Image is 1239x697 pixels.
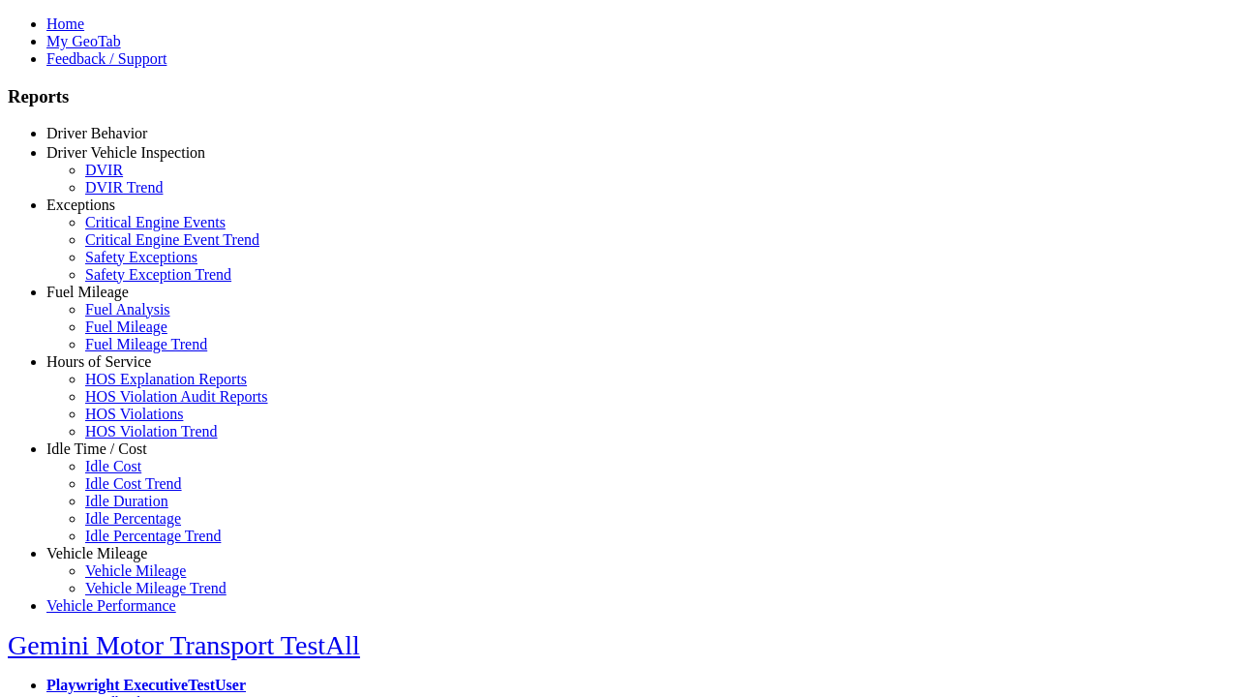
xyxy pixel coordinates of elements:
[85,266,231,283] a: Safety Exception Trend
[85,510,181,527] a: Idle Percentage
[8,630,360,660] a: Gemini Motor Transport TestAll
[85,214,226,230] a: Critical Engine Events
[85,528,221,544] a: Idle Percentage Trend
[46,144,205,161] a: Driver Vehicle Inspection
[46,125,147,141] a: Driver Behavior
[85,162,123,178] a: DVIR
[85,249,197,265] a: Safety Exceptions
[46,597,176,614] a: Vehicle Performance
[8,86,1231,107] h3: Reports
[85,562,186,579] a: Vehicle Mileage
[46,197,115,213] a: Exceptions
[46,50,166,67] a: Feedback / Support
[85,475,182,492] a: Idle Cost Trend
[46,545,147,561] a: Vehicle Mileage
[85,318,167,335] a: Fuel Mileage
[85,142,192,159] a: Driver Scorecard
[85,458,141,474] a: Idle Cost
[85,580,227,596] a: Vehicle Mileage Trend
[85,406,183,422] a: HOS Violations
[46,15,84,32] a: Home
[46,677,246,693] a: Playwright ExecutiveTestUser
[85,388,268,405] a: HOS Violation Audit Reports
[46,33,121,49] a: My GeoTab
[85,179,163,196] a: DVIR Trend
[46,440,147,457] a: Idle Time / Cost
[85,423,218,439] a: HOS Violation Trend
[85,371,247,387] a: HOS Explanation Reports
[46,284,129,300] a: Fuel Mileage
[85,336,207,352] a: Fuel Mileage Trend
[46,353,151,370] a: Hours of Service
[85,493,168,509] a: Idle Duration
[85,231,259,248] a: Critical Engine Event Trend
[85,301,170,318] a: Fuel Analysis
